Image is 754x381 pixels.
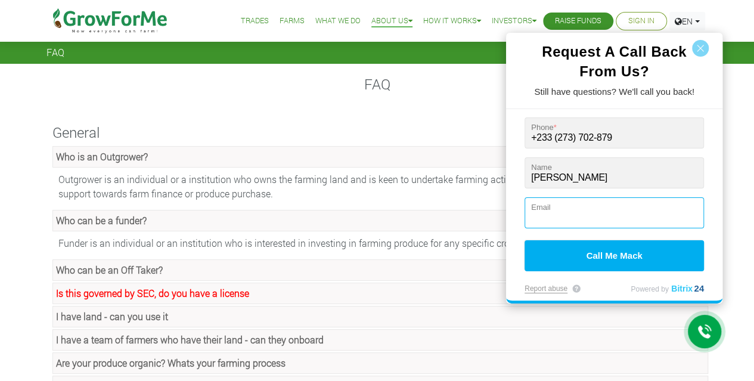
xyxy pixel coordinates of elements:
[570,283,582,295] span: Bitrix24 is not responsible for information supplied in this form. However, you can always report...
[525,86,704,97] div: Still have questions? We'll call you back!
[631,285,668,293] span: Powered by
[694,283,704,293] span: 24
[525,42,704,81] div: Request A Call Back From Us?
[525,284,567,293] a: Report abuse
[671,284,693,293] span: Bitrix
[525,240,704,271] button: Call Me Mack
